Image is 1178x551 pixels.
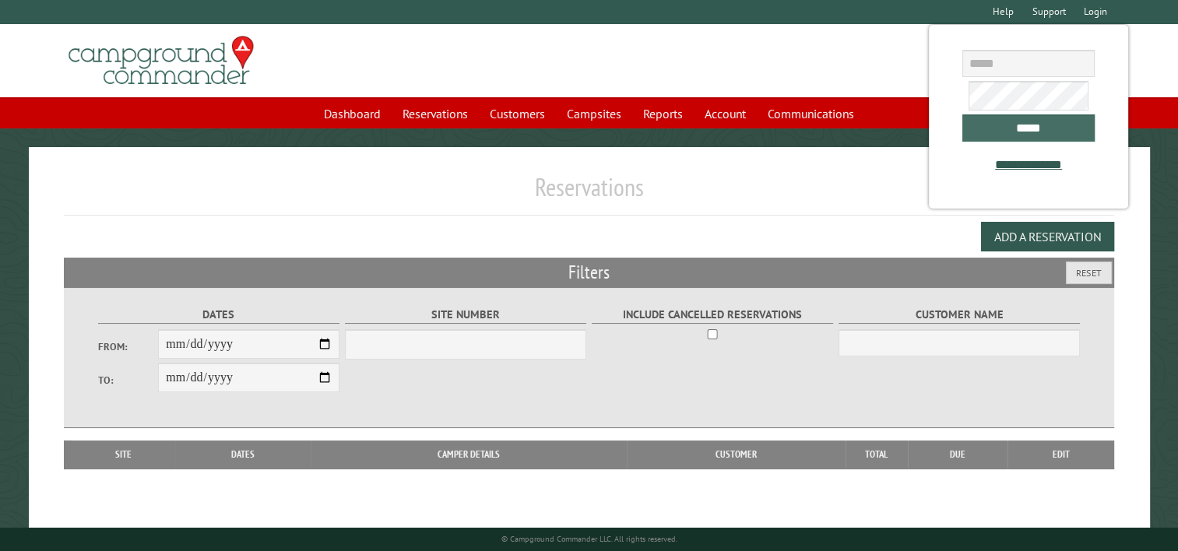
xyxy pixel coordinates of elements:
[98,339,159,354] label: From:
[839,306,1081,324] label: Customer Name
[501,534,677,544] small: © Campground Commander LLC. All rights reserved.
[908,440,1007,469] th: Due
[634,99,692,128] a: Reports
[64,30,258,91] img: Campground Commander
[64,172,1114,215] h1: Reservations
[98,373,159,388] label: To:
[72,440,175,469] th: Site
[758,99,863,128] a: Communications
[315,99,390,128] a: Dashboard
[64,258,1114,287] h2: Filters
[981,222,1114,251] button: Add a Reservation
[393,99,477,128] a: Reservations
[846,440,908,469] th: Total
[627,440,846,469] th: Customer
[695,99,755,128] a: Account
[1007,440,1114,469] th: Edit
[592,306,834,324] label: Include Cancelled Reservations
[175,440,311,469] th: Dates
[557,99,631,128] a: Campsites
[480,99,554,128] a: Customers
[98,306,340,324] label: Dates
[311,440,627,469] th: Camper Details
[1066,261,1112,284] button: Reset
[345,306,587,324] label: Site Number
